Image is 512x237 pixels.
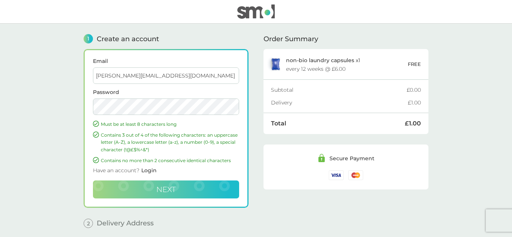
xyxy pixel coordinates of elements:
[141,167,157,174] span: Login
[237,4,275,19] img: smol
[329,156,374,161] div: Secure Payment
[405,121,421,127] div: £1.00
[286,57,354,64] span: non-bio laundry capsules
[97,36,159,42] span: Create an account
[93,164,239,180] div: Have an account?
[329,170,344,180] img: /assets/icons/cards/visa.svg
[271,87,407,92] div: Subtotal
[97,220,154,227] span: Delivery Address
[93,89,239,95] label: Password
[84,219,93,228] span: 2
[348,170,363,180] img: /assets/icons/cards/mastercard.svg
[407,87,421,92] div: £0.00
[101,131,239,153] p: Contains 3 out of 4 of the following characters: an uppercase letter (A-Z), a lowercase letter (a...
[286,66,346,72] div: every 12 weeks @ £6.00
[271,100,408,105] div: Delivery
[101,157,239,164] p: Contains no more than 2 consecutive identical characters
[84,34,93,43] span: 1
[156,185,176,194] span: Next
[263,36,318,42] span: Order Summary
[101,121,239,128] p: Must be at least 8 characters long
[408,60,421,68] p: FREE
[408,100,421,105] div: £1.00
[271,121,405,127] div: Total
[93,180,239,198] button: Next
[93,58,239,64] label: Email
[286,57,360,63] p: x 1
